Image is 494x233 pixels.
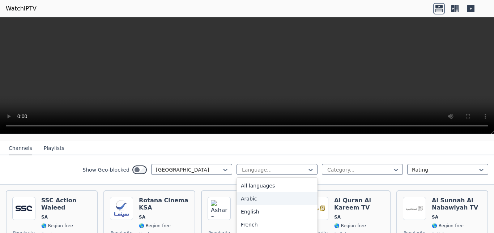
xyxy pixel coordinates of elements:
a: WatchIPTV [6,4,37,13]
h6: Al Quran Al Kareem TV [334,197,384,211]
span: SA [334,214,341,220]
span: 🌎 Region-free [41,223,73,229]
img: Al Sunnah Al Nabawiyah TV [403,197,426,220]
h6: Rotana Cinema KSA [139,197,189,211]
span: SA [139,214,145,220]
button: Channels [9,142,32,155]
div: All languages [237,179,318,192]
div: French [237,218,318,231]
h6: Al Sunnah Al Nabawiyah TV [432,197,482,211]
label: Show Geo-blocked [82,166,129,173]
img: SSC Action Waleed [12,197,35,220]
span: 🌎 Region-free [139,223,171,229]
img: Rotana Cinema KSA [110,197,133,220]
div: English [237,205,318,218]
button: Playlists [44,142,64,155]
span: 🌎 Region-free [334,223,366,229]
img: Asharq Documentary [208,197,231,220]
span: SA [432,214,438,220]
h6: SSC Action Waleed [41,197,91,211]
span: SA [41,214,48,220]
span: 🌎 Region-free [432,223,464,229]
div: Arabic [237,192,318,205]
